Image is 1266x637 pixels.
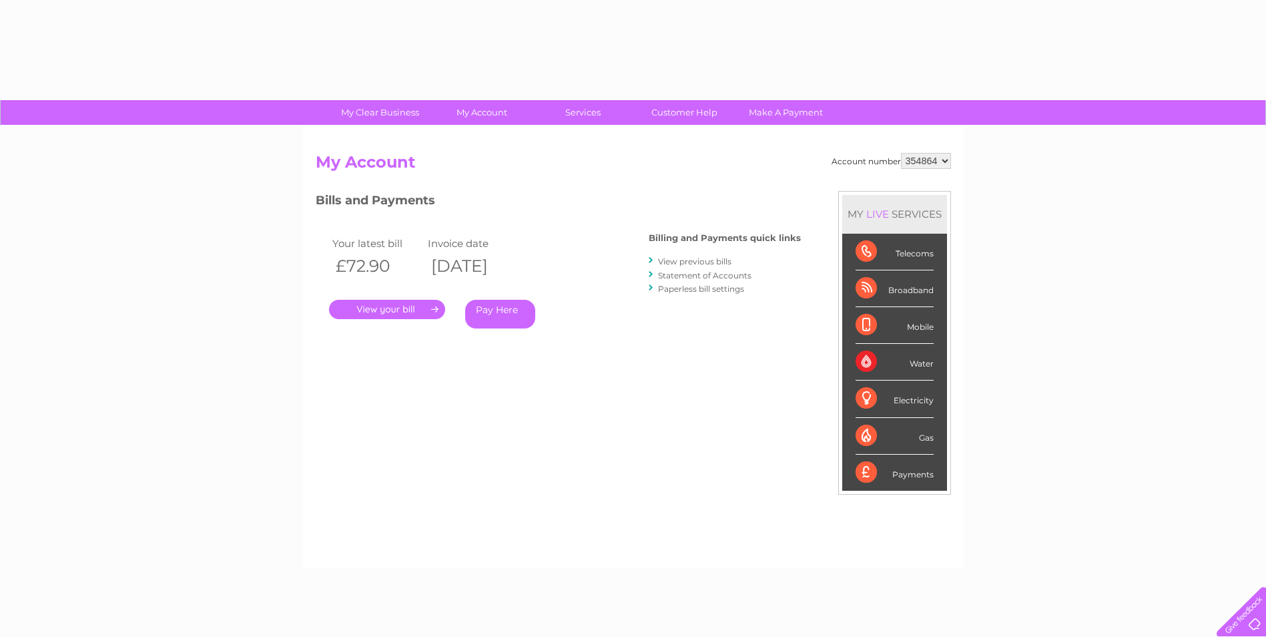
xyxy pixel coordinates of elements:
[842,195,947,233] div: MY SERVICES
[329,300,445,319] a: .
[856,455,934,491] div: Payments
[424,252,521,280] th: [DATE]
[649,233,801,243] h4: Billing and Payments quick links
[316,191,801,214] h3: Bills and Payments
[325,100,435,125] a: My Clear Business
[658,270,751,280] a: Statement of Accounts
[832,153,951,169] div: Account number
[856,418,934,455] div: Gas
[528,100,638,125] a: Services
[658,284,744,294] a: Paperless bill settings
[856,307,934,344] div: Mobile
[329,234,425,252] td: Your latest bill
[316,153,951,178] h2: My Account
[424,234,521,252] td: Invoice date
[658,256,731,266] a: View previous bills
[731,100,841,125] a: Make A Payment
[856,234,934,270] div: Telecoms
[864,208,892,220] div: LIVE
[465,300,535,329] a: Pay Here
[329,252,425,280] th: £72.90
[856,381,934,417] div: Electricity
[426,100,537,125] a: My Account
[856,270,934,307] div: Broadband
[856,344,934,381] div: Water
[629,100,739,125] a: Customer Help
